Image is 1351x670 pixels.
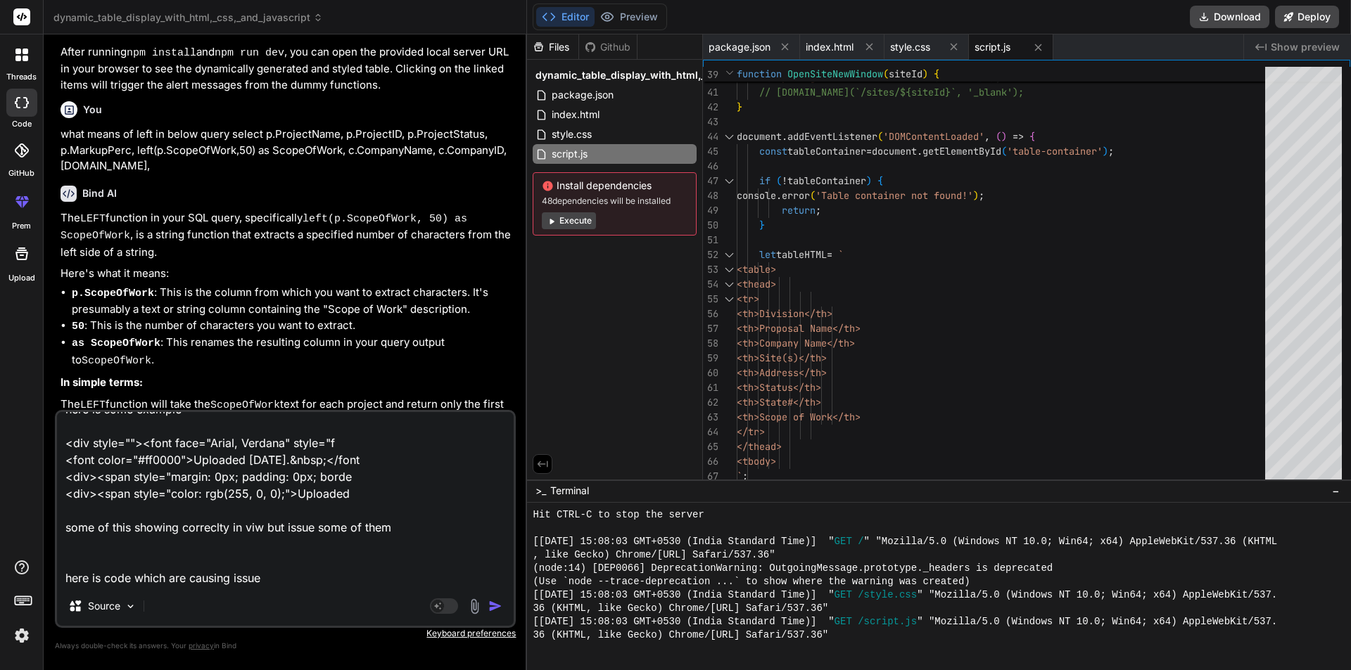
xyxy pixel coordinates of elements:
div: 67 [703,469,718,484]
span: <th>Company Name</th> [737,337,855,349]
span: ( [877,130,883,143]
div: 59 [703,351,718,366]
span: <th>Division</th> [737,307,832,320]
span: >_ [535,484,546,498]
code: ScopeOfWork [82,355,151,367]
div: 41 [703,85,718,100]
span: ; [816,204,821,217]
code: LEFT [80,213,106,225]
h6: You [83,103,102,117]
p: Always double-check its answers. Your in Bind [55,639,516,652]
span: <th>Status</th> [737,381,821,394]
img: Pick Models [125,600,137,612]
div: 54 [703,277,718,292]
span: console [737,189,776,202]
code: npm install [127,47,196,59]
span: GET [835,588,852,602]
p: what means of left in below query select p.ProjectName, p.ProjectID, p.ProjectStatus, p.MarkupPer... [61,127,513,174]
span: ( [776,174,782,187]
div: 58 [703,336,718,351]
span: ` [838,248,844,261]
span: ( [883,67,889,80]
span: , like Gecko) Chrome/[URL] Safari/537.36" [533,548,775,562]
label: GitHub [8,167,34,179]
span: package.json [709,40,770,54]
span: . [776,189,782,202]
span: siteId [889,67,922,80]
p: After running and , you can open the provided local server URL in your browser to see the dynamic... [61,44,513,94]
div: 49 [703,203,718,218]
div: 64 [703,425,718,439]
strong: In simple terms: [61,375,143,389]
div: 48 [703,188,718,203]
span: { [934,67,939,80]
img: attachment [467,598,483,614]
div: Click to collapse the range. [720,129,738,144]
span: getElementById [922,145,1001,157]
p: Keyboard preferences [55,628,516,639]
span: = [827,248,832,261]
span: <th>Site(s)</th> [737,352,827,364]
div: 55 [703,292,718,307]
textarea: i am getting multiple formate of scopeofwork column data here is some example <div style=""><font... [57,412,514,586]
span: ; [742,470,748,482]
span: ) [866,174,872,187]
label: Upload [8,272,35,284]
span: . [917,145,922,157]
span: <tr> [737,292,759,305]
button: − [1329,479,1343,502]
div: 42 [703,100,718,115]
span: <thead> [737,278,776,290]
img: icon [488,599,502,613]
label: prem [12,220,31,232]
div: Click to collapse the range. [720,292,738,307]
span: style.css [890,40,930,54]
label: code [12,118,32,130]
p: The function in your SQL query, specifically , is a string function that extracts a specified num... [61,210,513,261]
div: 57 [703,321,718,336]
span: ) [922,67,928,80]
span: => [1013,130,1024,143]
span: { [1029,130,1035,143]
p: Here's what it means: [61,266,513,282]
span: 'table-container' [1007,145,1103,157]
div: Github [579,40,637,54]
span: 36 (KHTML, like Gecko) Chrome/[URL] Safari/537.36" [533,629,828,642]
span: function [737,67,782,80]
span: ( [996,130,1001,143]
div: 60 [703,366,718,380]
li: : This is the number of characters you want to extract. [72,318,513,335]
span: ) [1001,130,1007,143]
span: 48 dependencies will be installed [542,195,687,207]
span: = [866,145,872,157]
code: 50 [72,321,84,333]
code: p.ScopeOfWork [72,288,154,299]
div: 43 [703,115,718,129]
span: const [759,145,787,157]
div: 63 [703,410,718,425]
span: OpenSiteNewWindow [787,67,883,80]
span: 'DOMContentLoaded' [883,130,984,143]
span: ) [1103,145,1108,157]
span: if [759,174,770,187]
span: // [DOMAIN_NAME](`/sites/${siteId}`, '_blank'); [759,86,1024,98]
button: Execute [542,212,596,229]
span: 'Table container not found!' [816,189,973,202]
button: Editor [536,7,595,27]
span: error [782,189,810,202]
span: <th>Scope of Work</th> [737,411,861,423]
span: index.html [806,40,854,54]
button: Preview [595,7,664,27]
span: dynamic_table_display_with_html,_css,_and_javascript [535,68,802,82]
span: index.html [550,106,601,123]
h6: Bind AI [82,186,117,200]
span: style.css [550,126,593,143]
div: 52 [703,247,718,262]
span: document [872,145,917,157]
span: ! [782,174,787,187]
p: The function will take the text for each project and return only the first 50 characters of that ... [61,397,513,447]
span: Terminal [550,484,589,498]
code: npm run dev [215,47,284,59]
span: privacy [189,641,214,650]
span: Show preview [1271,40,1340,54]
